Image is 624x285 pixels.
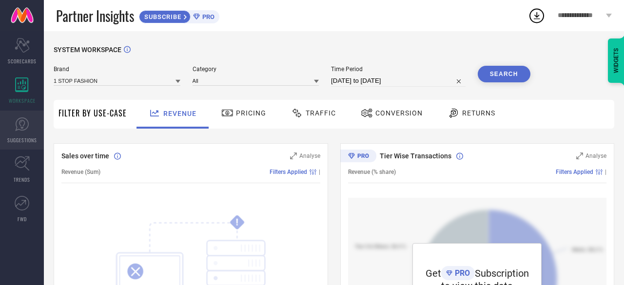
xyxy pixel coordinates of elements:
span: Filters Applied [270,169,307,175]
span: Filter By Use-Case [58,107,127,119]
div: Open download list [528,7,546,24]
span: Partner Insights [56,6,134,26]
span: Revenue [163,110,196,117]
span: | [605,169,606,175]
span: Revenue (% share) [348,169,396,175]
span: SCORECARDS [8,57,37,65]
span: Conversion [375,109,423,117]
span: Category [193,66,319,73]
span: Time Period [331,66,466,73]
span: Brand [54,66,180,73]
a: SUBSCRIBEPRO [139,8,219,23]
svg: Zoom [576,152,583,159]
input: Select time period [331,75,466,87]
div: Premium [340,150,376,164]
span: Get [426,267,441,279]
span: FWD [18,215,27,223]
span: Returns [462,109,495,117]
span: PRO [200,13,214,20]
span: TRENDS [14,176,30,183]
span: SUGGESTIONS [7,136,37,144]
span: Subscription [475,267,529,279]
span: Tier Wise Transactions [380,152,451,160]
button: Search [478,66,530,82]
span: SYSTEM WORKSPACE [54,46,121,54]
span: Analyse [585,152,606,159]
span: Traffic [306,109,336,117]
span: Filters Applied [556,169,593,175]
span: Sales over time [61,152,109,160]
span: WORKSPACE [9,97,36,104]
span: Analyse [299,152,320,159]
span: Pricing [236,109,266,117]
span: | [319,169,320,175]
svg: Zoom [290,152,297,159]
span: Revenue (Sum) [61,169,100,175]
tspan: ! [236,217,238,228]
span: SUBSCRIBE [139,13,184,20]
span: PRO [452,268,470,278]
